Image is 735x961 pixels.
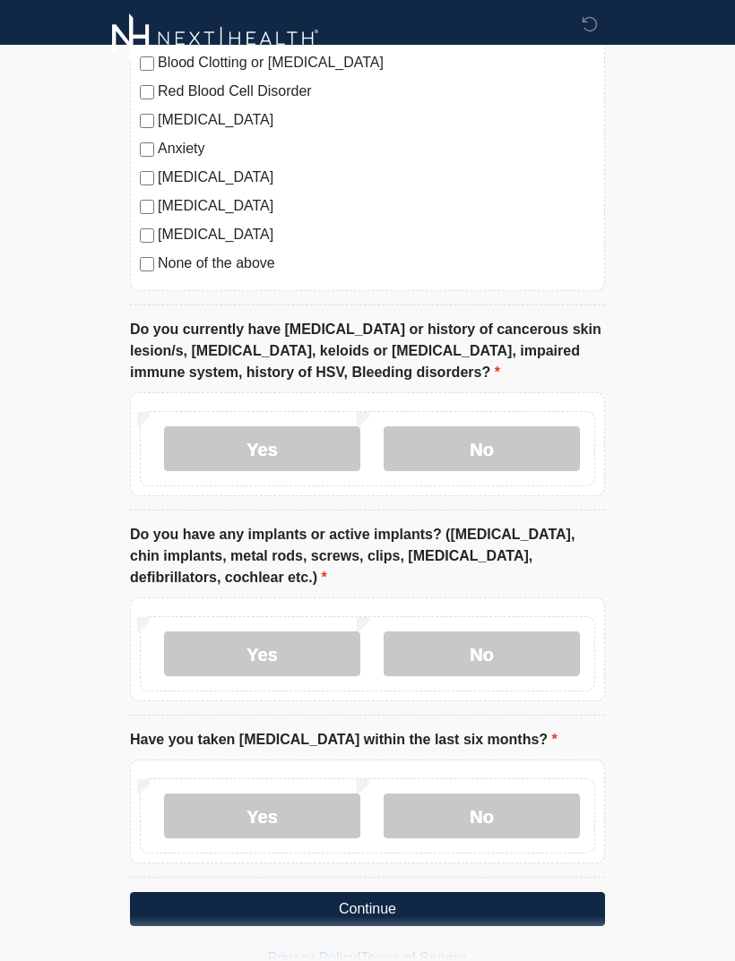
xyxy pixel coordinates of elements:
[384,426,580,471] label: No
[158,138,595,159] label: Anxiety
[384,631,580,676] label: No
[164,631,360,676] label: Yes
[130,892,605,926] button: Continue
[158,81,595,102] label: Red Blood Cell Disorder
[130,729,558,751] label: Have you taken [MEDICAL_DATA] within the last six months?
[140,85,154,99] input: Red Blood Cell Disorder
[140,114,154,128] input: [MEDICAL_DATA]
[384,794,580,838] label: No
[158,253,595,274] label: None of the above
[140,171,154,185] input: [MEDICAL_DATA]
[164,426,360,471] label: Yes
[158,224,595,245] label: [MEDICAL_DATA]
[140,257,154,271] input: None of the above
[140,200,154,214] input: [MEDICAL_DATA]
[140,228,154,243] input: [MEDICAL_DATA]
[164,794,360,838] label: Yes
[140,142,154,157] input: Anxiety
[158,167,595,188] label: [MEDICAL_DATA]
[130,319,605,383] label: Do you currently have [MEDICAL_DATA] or history of cancerous skin lesion/s, [MEDICAL_DATA], keloi...
[112,13,319,63] img: Next-Health Woodland Hills Logo
[158,195,595,217] label: [MEDICAL_DATA]
[158,109,595,131] label: [MEDICAL_DATA]
[130,524,605,588] label: Do you have any implants or active implants? ([MEDICAL_DATA], chin implants, metal rods, screws, ...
